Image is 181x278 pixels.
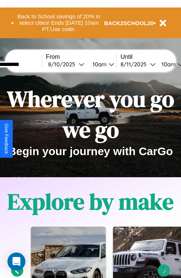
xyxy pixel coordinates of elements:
[14,11,104,34] button: Back to School savings of 20% in select cities! Ends [DATE] 10am PT.Use code:
[7,186,174,217] h1: Explore by make
[4,124,9,154] div: Give Feedback
[89,61,109,68] div: 10am
[46,60,87,68] button: 8/10/2025
[158,61,178,68] div: 10am
[7,253,25,271] div: Open Intercom Messenger
[87,60,116,68] button: 10am
[48,61,79,68] div: 8 / 10 / 2025
[104,20,154,26] b: BACK2SCHOOL20
[121,61,150,68] div: 8 / 11 / 2025
[46,54,116,60] label: From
